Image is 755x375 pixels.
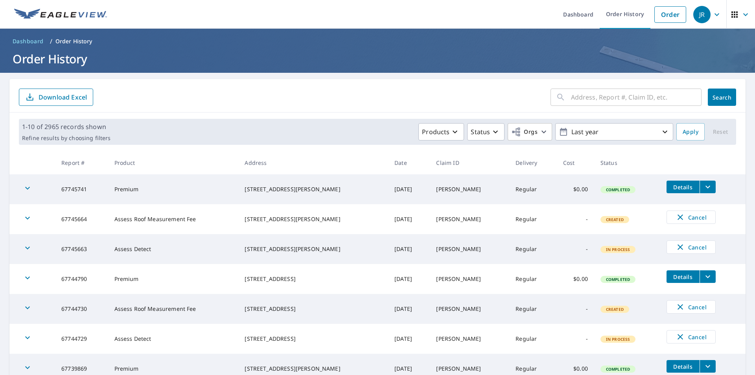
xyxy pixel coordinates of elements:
td: [PERSON_NAME] [430,234,509,264]
span: Cancel [675,332,707,342]
td: - [557,234,594,264]
div: [STREET_ADDRESS] [245,335,382,343]
td: Regular [509,174,557,204]
td: $0.00 [557,264,594,294]
td: [DATE] [388,174,430,204]
p: Status [471,127,490,137]
span: Completed [601,366,635,372]
td: Regular [509,324,557,354]
th: Status [594,151,660,174]
li: / [50,37,52,46]
button: detailsBtn-67744790 [667,270,700,283]
th: Report # [55,151,108,174]
td: Assess Roof Measurement Fee [108,204,239,234]
td: [DATE] [388,264,430,294]
div: [STREET_ADDRESS][PERSON_NAME] [245,215,382,223]
nav: breadcrumb [9,35,746,48]
div: [STREET_ADDRESS][PERSON_NAME] [245,245,382,253]
td: [PERSON_NAME] [430,324,509,354]
h1: Order History [9,51,746,67]
span: Apply [683,127,698,137]
span: Orgs [511,127,538,137]
th: Address [238,151,388,174]
button: Cancel [667,211,716,224]
span: Details [671,363,695,370]
button: filesDropdownBtn-67739869 [700,360,716,373]
th: Date [388,151,430,174]
td: 67745741 [55,174,108,204]
span: Details [671,183,695,191]
p: 1-10 of 2965 records shown [22,122,110,131]
span: Details [671,273,695,281]
td: Regular [509,294,557,324]
p: Last year [568,125,660,139]
td: [PERSON_NAME] [430,174,509,204]
td: Regular [509,204,557,234]
td: [PERSON_NAME] [430,264,509,294]
td: - [557,204,594,234]
td: Assess Detect [108,324,239,354]
div: [STREET_ADDRESS] [245,305,382,313]
td: Premium [108,174,239,204]
button: Apply [676,123,705,140]
td: 67744790 [55,264,108,294]
td: 67744729 [55,324,108,354]
div: [STREET_ADDRESS][PERSON_NAME] [245,185,382,193]
td: 67744730 [55,294,108,324]
button: filesDropdownBtn-67745741 [700,181,716,193]
p: Products [422,127,449,137]
p: Order History [55,37,92,45]
td: [PERSON_NAME] [430,204,509,234]
td: Assess Detect [108,234,239,264]
button: Orgs [508,123,552,140]
td: 67745664 [55,204,108,234]
td: Regular [509,264,557,294]
td: Premium [108,264,239,294]
td: [DATE] [388,234,430,264]
button: Cancel [667,300,716,314]
div: [STREET_ADDRESS][PERSON_NAME] [245,365,382,373]
button: Products [418,123,464,140]
span: Cancel [675,242,707,252]
span: Completed [601,187,635,192]
th: Delivery [509,151,557,174]
td: [DATE] [388,204,430,234]
span: Cancel [675,212,707,222]
button: detailsBtn-67745741 [667,181,700,193]
a: Dashboard [9,35,47,48]
div: JR [693,6,711,23]
p: Refine results by choosing filters [22,135,110,142]
td: Regular [509,234,557,264]
img: EV Logo [14,9,107,20]
button: Cancel [667,240,716,254]
p: Download Excel [39,93,87,102]
span: In Process [601,336,635,342]
span: Dashboard [13,37,44,45]
span: Search [714,94,730,101]
td: [DATE] [388,294,430,324]
td: - [557,324,594,354]
button: Last year [555,123,673,140]
td: 67745663 [55,234,108,264]
span: Created [601,217,628,222]
button: Download Excel [19,89,93,106]
span: Cancel [675,302,707,312]
th: Claim ID [430,151,509,174]
th: Cost [557,151,594,174]
div: [STREET_ADDRESS] [245,275,382,283]
th: Product [108,151,239,174]
td: Assess Roof Measurement Fee [108,294,239,324]
td: [DATE] [388,324,430,354]
button: Cancel [667,330,716,344]
td: - [557,294,594,324]
td: [PERSON_NAME] [430,294,509,324]
button: Search [708,89,736,106]
button: Status [467,123,505,140]
td: $0.00 [557,174,594,204]
input: Address, Report #, Claim ID, etc. [571,86,702,108]
button: detailsBtn-67739869 [667,360,700,373]
span: Completed [601,277,635,282]
span: In Process [601,247,635,252]
button: filesDropdownBtn-67744790 [700,270,716,283]
span: Created [601,307,628,312]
